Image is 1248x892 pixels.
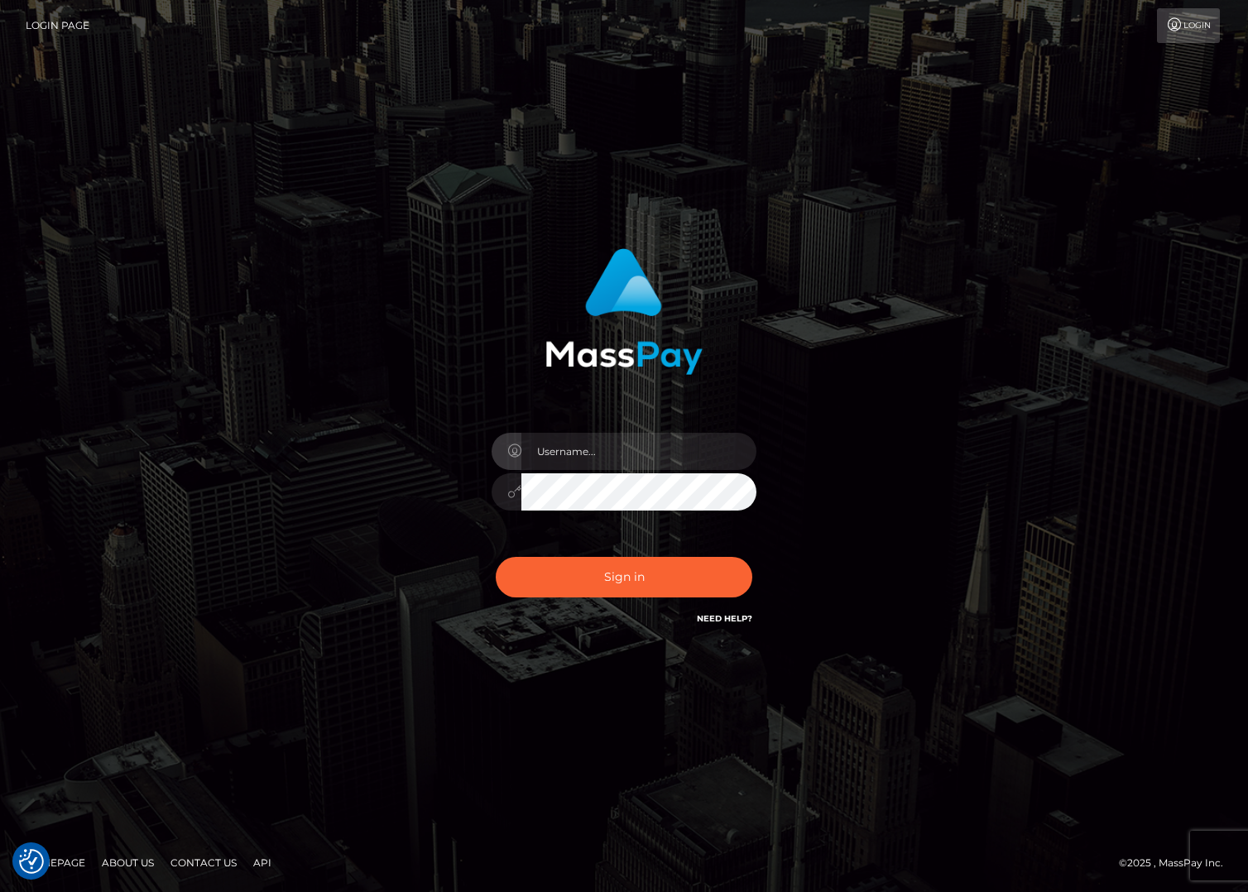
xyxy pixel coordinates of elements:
a: Contact Us [164,850,243,875]
button: Sign in [496,557,752,597]
a: Login [1157,8,1220,43]
a: Need Help? [697,613,752,624]
div: © 2025 , MassPay Inc. [1119,854,1236,872]
a: Homepage [18,850,92,875]
button: Consent Preferences [19,849,44,874]
a: Login Page [26,8,89,43]
input: Username... [521,433,756,470]
img: Revisit consent button [19,849,44,874]
img: MassPay Login [545,248,703,375]
a: API [247,850,278,875]
a: About Us [95,850,161,875]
